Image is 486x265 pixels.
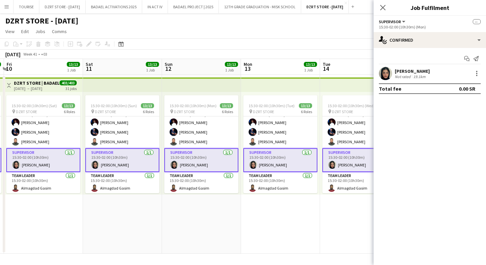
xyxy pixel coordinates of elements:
div: 0.00 SR [459,85,475,92]
div: [DATE] → [DATE] [14,86,60,91]
span: 403/403 [60,80,77,85]
span: 6 Roles [222,109,233,114]
div: +03 [41,52,47,57]
span: 15:30-02:00 (10h30m) (Wed) [328,103,375,108]
app-card-role: SUPERVISOR1/115:30-02:00 (10h30m)[PERSON_NAME] [322,148,396,172]
div: Confirmed [374,32,486,48]
h1: DZRT STORE - [DATE] [5,16,78,26]
app-card-role: Team Leader1/115:30-02:00 (10h30m)Almagdad Gasim [164,172,238,195]
app-card-role: Security (Bouncers)3/315:30-02:00 (10h30m)[PERSON_NAME][PERSON_NAME][PERSON_NAME] [6,107,80,148]
span: 6 Roles [301,109,312,114]
button: TOURISE [14,0,39,13]
app-job-card: 15:30-02:00 (10h30m) (Mon)13/13 DZRT STORE6 Roles[PERSON_NAME]Security (Bouncers)3/315:30-02:00 (... [164,95,238,193]
button: 12TH GRADE GRADUATION - MISK SCHOOL [219,0,301,13]
a: View [3,27,17,36]
app-card-role: SUPERVISOR1/115:30-02:00 (10h30m)[PERSON_NAME] [164,148,238,172]
div: [PERSON_NAME] [395,68,430,74]
app-card-role: Security (Bouncers)3/315:30-02:00 (10h30m)[PERSON_NAME][PERSON_NAME][PERSON_NAME] [322,107,396,148]
span: DZRT STORE [253,109,274,114]
app-card-role: Security (Bouncers)3/315:30-02:00 (10h30m)[PERSON_NAME][PERSON_NAME][PERSON_NAME] [243,107,317,148]
button: BADAEL PROJECT | 2025 [168,0,219,13]
button: SUPERVISOR [379,19,406,24]
span: Jobs [35,28,45,34]
app-card-role: Security (Bouncers)3/315:30-02:00 (10h30m)[PERSON_NAME][PERSON_NAME][PERSON_NAME] [164,107,238,148]
h3: Job Fulfilment [374,3,486,12]
app-card-role: Team Leader1/115:30-02:00 (10h30m)Almagdad Gasim [85,172,159,195]
div: 19.1km [412,74,427,79]
span: Edit [21,28,29,34]
span: Sat [86,61,93,67]
span: -- [473,19,481,24]
span: 11 [85,65,93,72]
span: 13/13 [62,103,75,108]
span: SUPERVISOR [379,19,401,24]
span: View [5,28,15,34]
h3: DZRT STORE | BADAEL [14,80,60,86]
div: 1 Job [304,67,317,72]
span: Fri [7,61,12,67]
span: DZRT STORE [332,109,353,114]
div: 15:30-02:00 (10h30m) (Mon) [379,24,481,29]
app-card-role: Team Leader1/115:30-02:00 (10h30m)Almagdad Gasim [322,172,396,195]
app-job-card: 15:30-02:00 (10h30m) (Tue)13/13 DZRT STORE6 Roles[PERSON_NAME]Security (Bouncers)3/315:30-02:00 (... [243,95,317,193]
app-card-role: Team Leader1/115:30-02:00 (10h30m)Almagdad Gasim [243,172,317,195]
div: 1 Job [67,67,80,72]
div: 31 jobs [65,85,77,91]
app-job-card: 15:30-02:00 (10h30m) (Sun)13/13 DZRT STORE6 Roles[PERSON_NAME]Security (Bouncers)3/315:30-02:00 (... [85,95,159,193]
span: DZRT STORE [16,109,37,114]
span: 13/13 [146,62,159,67]
span: 6 Roles [143,109,154,114]
button: DZRT STORE - [DATE] [301,0,349,13]
app-card-role: Security (Bouncers)3/315:30-02:00 (10h30m)[PERSON_NAME][PERSON_NAME][PERSON_NAME] [85,107,159,148]
span: 14 [322,65,330,72]
span: 10 [6,65,12,72]
a: Edit [19,27,31,36]
a: Comms [49,27,69,36]
div: 1 Job [225,67,238,72]
div: Not rated [395,74,412,79]
span: Mon [244,61,252,67]
span: 13/13 [141,103,154,108]
span: 13/13 [304,62,317,67]
span: DZRT STORE [95,109,116,114]
span: 12 [164,65,173,72]
app-job-card: 15:30-02:00 (10h30m) (Sat)13/13 DZRT STORE6 Roles[PERSON_NAME]Security (Bouncers)3/315:30-02:00 (... [6,95,80,193]
span: 13/13 [220,103,233,108]
span: Tue [323,61,330,67]
span: 15:30-02:00 (10h30m) (Sat) [12,103,57,108]
app-card-role: SUPERVISOR1/115:30-02:00 (10h30m)[PERSON_NAME] [243,148,317,172]
span: 15:30-02:00 (10h30m) (Tue) [249,103,295,108]
div: 1 Job [146,67,159,72]
app-card-role: SUPERVISOR1/115:30-02:00 (10h30m)[PERSON_NAME] [85,148,159,172]
button: DZRT STORE - [DATE] [39,0,86,13]
div: Total fee [379,85,401,92]
span: 6 Roles [64,109,75,114]
span: 13 [243,65,252,72]
span: DZRT STORE [174,109,195,114]
span: Week 41 [22,52,38,57]
app-card-role: Team Leader1/115:30-02:00 (10h30m)Almagdad Gasim [6,172,80,195]
div: [DATE] [5,51,20,58]
span: 13/13 [67,62,80,67]
app-job-card: 15:30-02:00 (10h30m) (Wed)13/13 DZRT STORE6 Roles[PERSON_NAME]Security (Bouncers)3/315:30-02:00 (... [322,95,396,193]
span: 15:30-02:00 (10h30m) (Sun) [91,103,137,108]
span: 13/13 [299,103,312,108]
span: 15:30-02:00 (10h30m) (Mon) [170,103,217,108]
a: Jobs [33,27,48,36]
button: BADAEL ACTIVATIONS 2025 [86,0,142,13]
app-card-role: SUPERVISOR1/115:30-02:00 (10h30m)[PERSON_NAME] [6,148,80,172]
button: IN ACT IV [142,0,168,13]
span: Sun [165,61,173,67]
span: 13/13 [225,62,238,67]
span: Comms [52,28,67,34]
